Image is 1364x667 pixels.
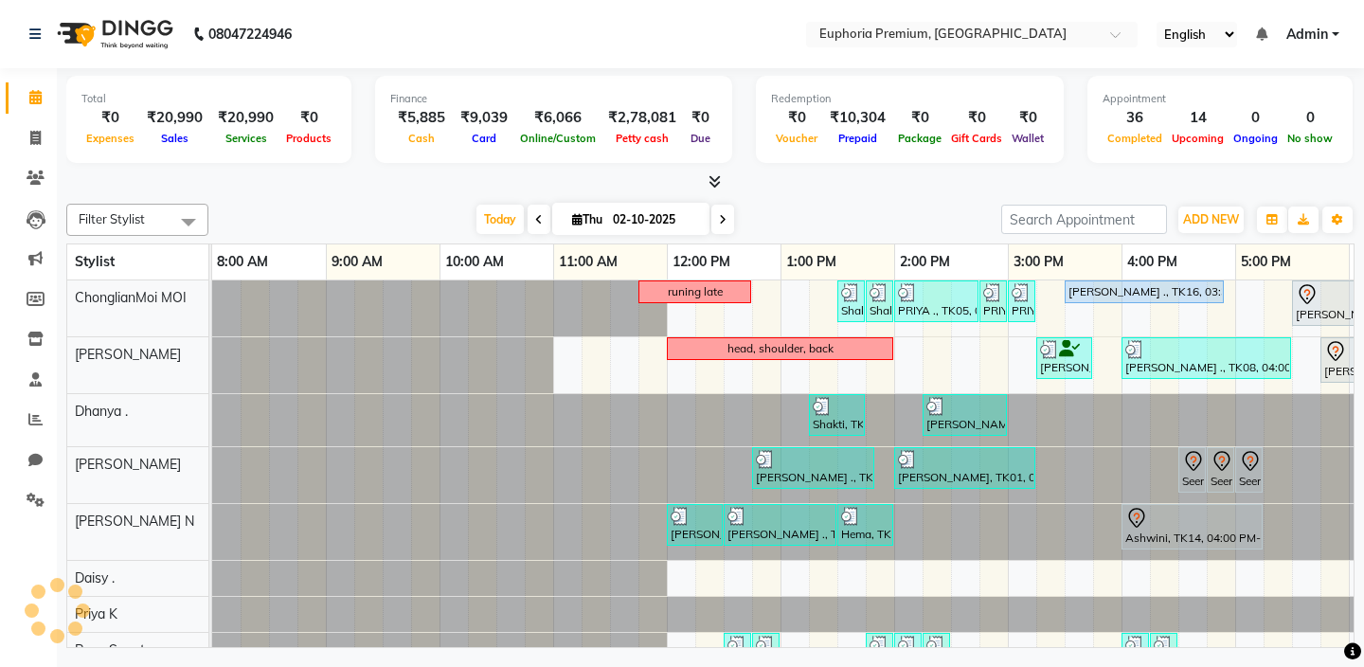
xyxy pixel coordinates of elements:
div: [PERSON_NAME] ., TK07, 12:00 PM-12:30 PM, EEP-HAIR CUT (Senior Stylist) with hairwash MEN [669,507,721,543]
div: Shakti, TK04, 01:45 PM-02:00 PM, EP-Eyebrows Threading [868,283,891,319]
div: ₹2,78,081 [601,107,684,129]
div: ₹20,990 [210,107,281,129]
a: 10:00 AM [440,248,509,276]
div: ₹6,066 [515,107,601,129]
div: ₹0 [893,107,946,129]
span: Card [467,132,501,145]
div: PRIYA ., TK05, 02:00 PM-02:45 PM, EP-Full Body Catridge Wax [896,283,977,319]
div: runing late [668,283,723,300]
div: Appointment [1103,91,1337,107]
a: 5:00 PM [1236,248,1296,276]
span: Voucher [771,132,822,145]
div: Seema, TK13, 04:30 PM-04:45 PM, EP-Full Arms Catridge Wax [1180,450,1204,490]
div: PRIYA ., TK05, 03:00 PM-03:15 PM, EP-Upperlip Intimate [1010,283,1033,319]
span: Completed [1103,132,1167,145]
a: 12:00 PM [668,248,735,276]
span: Products [281,132,336,145]
div: [PERSON_NAME] ., TK07, 12:45 PM-01:50 PM, EP-Tefiti Coffee Pedi [754,450,872,486]
a: 1:00 PM [781,248,841,276]
span: Services [221,132,272,145]
div: Seema, TK13, 05:00 PM-05:15 PM, EP-Under Arms Intimate [1237,450,1261,490]
span: Rosy Sanate [75,641,153,658]
div: ₹0 [281,107,336,129]
span: Daisy . [75,569,115,586]
div: 36 [1103,107,1167,129]
span: ChonglianMoi MOI [75,289,187,306]
div: 14 [1167,107,1229,129]
span: Gift Cards [946,132,1007,145]
div: ₹0 [1007,107,1049,129]
span: Package [893,132,946,145]
span: Petty cash [611,132,673,145]
input: Search Appointment [1001,205,1167,234]
div: [PERSON_NAME] S, TK03, 03:15 PM-03:45 PM, EP-Shoulder & Back (30 Mins) [1038,340,1090,376]
span: Cash [404,132,440,145]
span: Admin [1286,25,1328,45]
div: ₹0 [684,107,717,129]
input: 2025-10-02 [607,206,702,234]
span: Filter Stylist [79,211,145,226]
span: No show [1283,132,1337,145]
div: 0 [1283,107,1337,129]
span: Prepaid [834,132,882,145]
span: Wallet [1007,132,1049,145]
div: ₹10,304 [822,107,893,129]
div: Seema, TK13, 04:45 PM-05:00 PM, EP-Half Legs Catridge Wax [1209,450,1232,490]
span: Upcoming [1167,132,1229,145]
span: [PERSON_NAME] [75,456,181,473]
div: Finance [390,91,717,107]
div: ₹5,885 [390,107,453,129]
span: Sales [156,132,193,145]
div: head, shoulder, back [727,340,834,357]
div: Total [81,91,336,107]
img: logo [48,8,178,61]
span: [PERSON_NAME] [75,346,181,363]
span: Today [476,205,524,234]
b: 08047224946 [208,8,292,61]
a: 3:00 PM [1009,248,1068,276]
div: Hema, TK06, 01:30 PM-02:00 PM, EEP-HAIR CUT (Senior Stylist) with hairwash MEN [839,507,891,543]
span: Online/Custom [515,132,601,145]
div: [PERSON_NAME] ., TK12, 02:15 PM-03:00 PM, EP-Head, Neck & Shoulder (35 Mins) w/o Hairwash [924,397,1005,433]
div: ₹0 [946,107,1007,129]
div: ₹0 [81,107,139,129]
a: 11:00 AM [554,248,622,276]
div: [PERSON_NAME] ., TK08, 04:00 PM-05:30 PM, EP-Swedish Massage (Oil) 45+15 [1123,340,1289,376]
div: [PERSON_NAME], TK01, 02:00 PM-03:15 PM, EP-[PERSON_NAME] [896,450,1033,486]
button: ADD NEW [1178,207,1244,233]
div: Shakti, TK04, 01:30 PM-01:45 PM, EP-Eyebrows Threading [839,283,863,319]
div: Redemption [771,91,1049,107]
a: 4:00 PM [1122,248,1182,276]
span: ADD NEW [1183,212,1239,226]
div: ₹0 [771,107,822,129]
div: [PERSON_NAME] ., TK16, 03:30 PM-04:55 PM, EEP-SK-Corrective - Perennial Youth [1067,283,1222,300]
div: Shakti, TK04, 01:15 PM-01:45 PM, EP-Head Massage (30 Mins) w/o Hairwash [811,397,863,433]
span: Expenses [81,132,139,145]
span: Dhanya . [75,403,128,420]
span: Due [686,132,715,145]
div: 0 [1229,107,1283,129]
a: 2:00 PM [895,248,955,276]
span: Thu [567,212,607,226]
a: 9:00 AM [327,248,387,276]
span: Ongoing [1229,132,1283,145]
span: [PERSON_NAME] N [75,513,194,530]
div: ₹9,039 [453,107,515,129]
div: PRIYA ., TK05, 02:45 PM-03:00 PM, EP-Eyebrows Threading [981,283,1005,319]
div: ₹20,990 [139,107,210,129]
a: 8:00 AM [212,248,273,276]
div: Ashwini, TK14, 04:00 PM-05:15 PM, EP-Regenerate (Intense Alchemy) M [1123,507,1261,547]
div: [PERSON_NAME] ., TK07, 12:30 PM-01:30 PM, EP-Cover Fusion MEN [726,507,835,543]
span: Priya K [75,605,117,622]
span: Stylist [75,253,115,270]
